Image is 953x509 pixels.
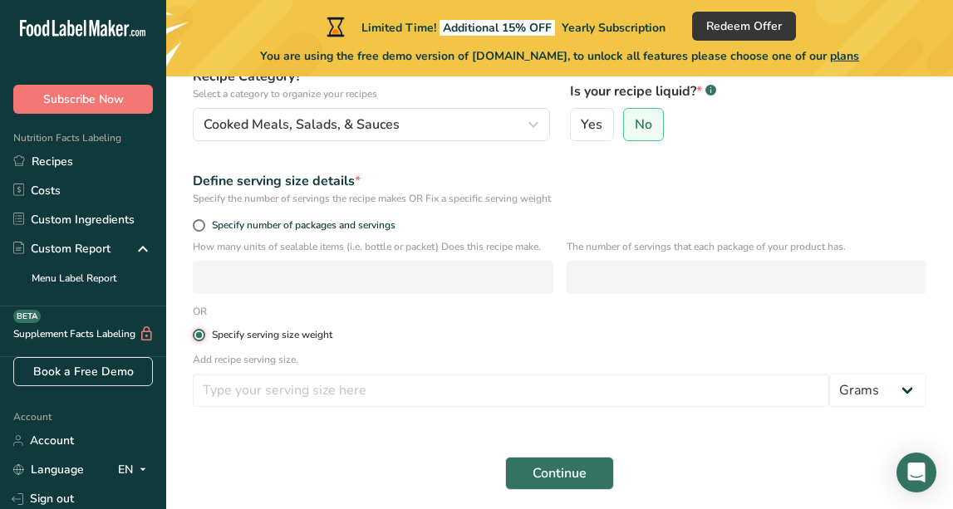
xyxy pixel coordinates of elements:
[193,374,829,407] input: Type your serving size here
[193,171,926,191] div: Define serving size details
[692,12,796,41] button: Redeem Offer
[706,17,782,35] span: Redeem Offer
[533,463,587,483] span: Continue
[13,240,111,257] div: Custom Report
[193,352,926,367] p: Add recipe serving size.
[13,85,153,114] button: Subscribe Now
[581,116,602,133] span: Yes
[204,115,400,135] span: Cooked Meals, Salads, & Sauces
[13,357,153,386] a: Book a Free Demo
[183,304,217,319] div: OR
[212,329,332,341] div: Specify serving size weight
[118,460,153,480] div: EN
[13,310,41,323] div: BETA
[193,86,550,101] p: Select a category to organize your recipes
[193,66,550,101] label: Recipe Category?
[13,455,84,484] a: Language
[505,457,614,490] button: Continue
[193,108,550,141] button: Cooked Meals, Salads, & Sauces
[205,219,395,232] span: Specify number of packages and servings
[43,91,124,108] span: Subscribe Now
[562,20,666,36] span: Yearly Subscription
[193,191,926,206] div: Specify the number of servings the recipe makes OR Fix a specific serving weight
[260,47,859,65] span: You are using the free demo version of [DOMAIN_NAME], to unlock all features please choose one of...
[567,239,927,254] p: The number of servings that each package of your product has.
[193,239,553,254] p: How many units of sealable items (i.e. bottle or packet) Does this recipe make.
[440,20,555,36] span: Additional 15% OFF
[323,17,666,37] div: Limited Time!
[830,48,859,64] span: plans
[570,81,927,101] label: Is your recipe liquid?
[897,453,936,492] div: Open Intercom Messenger
[635,116,652,133] span: No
